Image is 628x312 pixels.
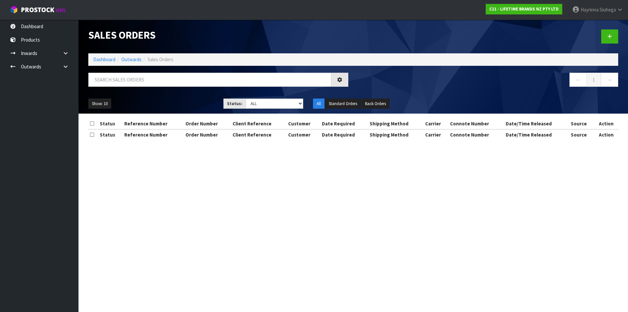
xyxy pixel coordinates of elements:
a: 1 [586,73,601,87]
th: Order Number [184,129,231,140]
th: Customer [287,129,320,140]
nav: Page navigation [358,73,618,89]
th: Reference Number [123,119,184,129]
small: WMS [56,7,66,13]
th: Reference Number [123,129,184,140]
th: Client Reference [231,129,287,140]
span: ProStock [21,6,54,14]
span: Hayrinna [581,7,599,13]
th: Client Reference [231,119,287,129]
a: Dashboard [93,56,115,63]
th: Action [594,119,618,129]
th: Carrier [424,119,448,129]
th: Shipping Method [368,119,424,129]
a: → [601,73,618,87]
span: Siuhega [600,7,616,13]
th: Date Required [320,129,368,140]
h1: Sales Orders [88,29,348,41]
button: Back Orders [361,99,390,109]
img: cube-alt.png [10,6,18,14]
th: Date/Time Released [504,129,569,140]
strong: Status: [227,101,242,106]
th: Action [594,129,618,140]
span: Sales Orders [148,56,173,63]
th: Shipping Method [368,129,424,140]
th: Customer [287,119,320,129]
th: Status [98,119,123,129]
th: Source [569,119,595,129]
button: Show: 10 [88,99,111,109]
button: All [313,99,324,109]
input: Search sales orders [88,73,331,87]
th: Connote Number [448,119,504,129]
a: Outwards [121,56,142,63]
th: Connote Number [448,129,504,140]
a: ← [569,73,587,87]
th: Carrier [424,129,448,140]
th: Date/Time Released [504,119,569,129]
th: Order Number [184,119,231,129]
button: Standard Orders [325,99,361,109]
th: Date Required [320,119,368,129]
a: C11 - LIFETIME BRANDS NZ PTY LTD [486,4,562,14]
th: Source [569,129,595,140]
strong: C11 - LIFETIME BRANDS NZ PTY LTD [489,6,559,12]
th: Status [98,129,123,140]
